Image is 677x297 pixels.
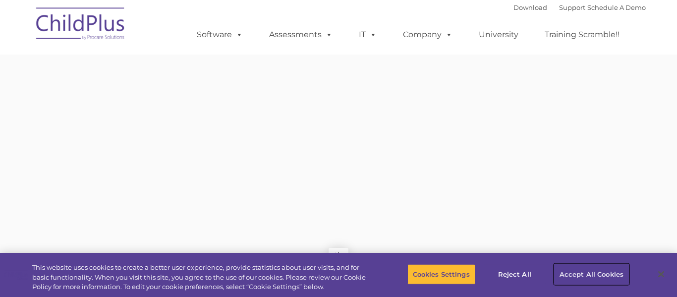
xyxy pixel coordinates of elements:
[554,264,629,285] button: Accept All Cookies
[393,25,462,45] a: Company
[513,3,646,11] font: |
[535,25,629,45] a: Training Scramble!!
[484,264,546,285] button: Reject All
[259,25,342,45] a: Assessments
[559,3,585,11] a: Support
[513,3,547,11] a: Download
[32,263,372,292] div: This website uses cookies to create a better user experience, provide statistics about user visit...
[349,25,387,45] a: IT
[407,264,475,285] button: Cookies Settings
[31,0,130,50] img: ChildPlus by Procare Solutions
[187,25,253,45] a: Software
[469,25,528,45] a: University
[650,263,672,285] button: Close
[587,3,646,11] a: Schedule A Demo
